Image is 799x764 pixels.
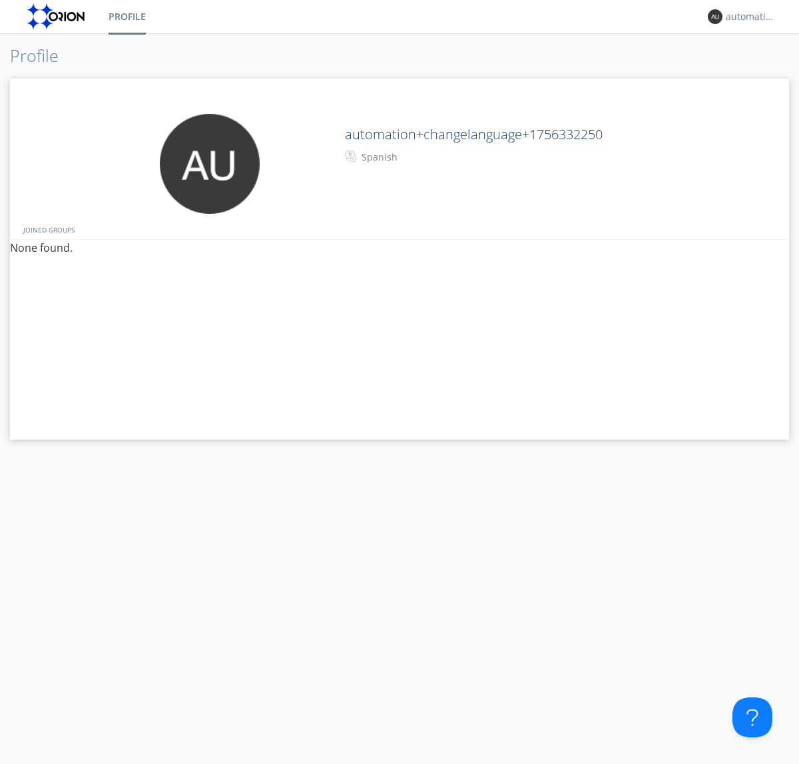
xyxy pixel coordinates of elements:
iframe: Toggle Customer Support [732,697,772,737]
h2: automation+changelanguage+1756332250 [345,127,714,142]
div: Spanish [362,151,473,164]
img: orion-labs-logo.svg [27,3,89,30]
div: JOINED GROUPS [20,220,786,239]
div: automation+changelanguage+1756332250 [726,10,776,23]
img: In groups with Translation enabled, your messages will be automatically translated to and from th... [345,149,358,165]
p: None found. [10,240,789,257]
img: 373638.png [708,9,722,24]
h1: Profile [10,47,789,65]
img: 373638.png [160,114,260,214]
